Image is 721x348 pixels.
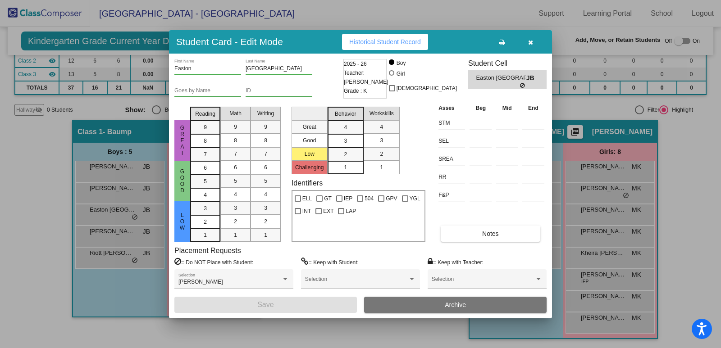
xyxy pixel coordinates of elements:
[178,168,187,194] span: Good
[234,217,237,226] span: 2
[234,204,237,212] span: 3
[467,103,494,113] th: Beg
[410,193,420,204] span: YGL
[342,34,428,50] button: Historical Student Record
[396,70,405,78] div: Girl
[178,125,187,156] span: Great
[234,123,237,131] span: 9
[174,246,241,255] label: Placement Requests
[438,152,465,166] input: assessment
[204,137,207,145] span: 8
[396,59,406,67] div: Boy
[380,163,383,172] span: 1
[482,230,499,237] span: Notes
[292,179,323,187] label: Identifiers
[204,123,207,131] span: 9
[476,73,526,83] span: Easton [GEOGRAPHIC_DATA]
[438,188,465,202] input: assessment
[428,258,484,267] label: = Keep with Teacher:
[380,136,383,145] span: 3
[174,258,253,267] label: = Do NOT Place with Student:
[234,177,237,185] span: 5
[365,193,374,204] span: 504
[178,212,187,231] span: Low
[323,206,333,217] span: EXT
[234,190,237,199] span: 4
[204,191,207,199] span: 4
[438,116,465,130] input: assessment
[526,73,539,83] span: JB
[436,103,467,113] th: Asses
[264,190,267,199] span: 4
[257,109,274,118] span: Writing
[174,88,241,94] input: goes by name
[380,123,383,131] span: 4
[364,297,547,313] button: Archive
[204,204,207,212] span: 3
[264,217,267,226] span: 2
[494,103,520,113] th: Mid
[324,193,332,204] span: GT
[335,110,356,118] span: Behavior
[264,177,267,185] span: 5
[520,103,547,113] th: End
[397,83,457,94] span: [DEMOGRAPHIC_DATA]
[229,109,242,118] span: Math
[301,258,359,267] label: = Keep with Student:
[234,231,237,239] span: 1
[302,193,312,204] span: ELL
[380,150,383,158] span: 2
[204,164,207,172] span: 6
[234,136,237,145] span: 8
[370,109,394,118] span: Workskills
[204,231,207,239] span: 1
[178,279,223,285] span: [PERSON_NAME]
[344,68,388,86] span: Teacher: [PERSON_NAME]
[264,150,267,158] span: 7
[344,193,352,204] span: IEP
[176,36,283,47] h3: Student Card - Edit Mode
[264,204,267,212] span: 3
[174,297,357,313] button: Save
[344,59,367,68] span: 2025 - 26
[204,150,207,158] span: 7
[445,301,466,308] span: Archive
[257,301,274,308] span: Save
[204,177,207,185] span: 5
[346,206,356,217] span: LAP
[234,163,237,172] span: 6
[438,170,465,184] input: assessment
[264,231,267,239] span: 1
[264,123,267,131] span: 9
[344,163,347,172] span: 1
[441,226,540,242] button: Notes
[234,150,237,158] span: 7
[344,86,367,95] span: Grade : K
[344,137,347,145] span: 3
[302,206,311,217] span: INT
[204,218,207,226] span: 2
[349,38,421,45] span: Historical Student Record
[264,136,267,145] span: 8
[344,150,347,158] span: 2
[344,123,347,131] span: 4
[195,110,215,118] span: Reading
[386,193,397,204] span: GPV
[468,59,547,68] h3: Student Cell
[264,163,267,172] span: 6
[438,134,465,148] input: assessment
